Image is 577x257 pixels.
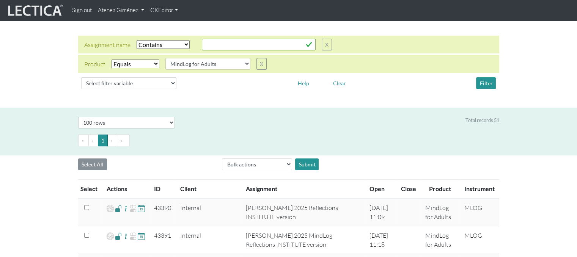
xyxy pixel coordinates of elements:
span: Re-open Assignment [129,232,137,241]
button: X [256,58,267,70]
th: Open [365,180,396,199]
a: CKEditor [147,3,181,18]
td: [DATE] 11:18 [365,226,396,254]
th: Assignment [241,180,365,199]
span: Assignment Details [122,232,129,241]
span: Assignment Details [122,204,129,213]
div: Submit [295,158,319,170]
td: [PERSON_NAME] 2025 MindLog Reflections INSTITUTE version [241,226,365,254]
span: Add VCoLs [107,204,114,213]
td: [PERSON_NAME] 2025 Reflections INSTITUTE version [241,198,365,226]
button: X [322,39,332,50]
span: Access List [115,204,122,213]
th: Close [396,180,421,199]
div: Total records 51 [465,117,499,124]
a: Sign out [69,3,95,18]
th: ID [149,180,176,199]
th: Instrument [459,180,499,199]
span: Re-open Assignment [129,204,137,213]
th: Actions [102,180,149,199]
td: MindLog for Adults [421,198,460,226]
td: 43390 [149,198,176,226]
button: Filter [476,77,496,89]
th: Product [421,180,460,199]
button: Select All [78,158,107,170]
td: MLOG [459,198,499,226]
div: Assignment name [84,40,130,49]
td: [DATE] 11:09 [365,198,396,226]
td: 43391 [149,226,176,254]
a: Help [294,79,313,86]
a: Atenea Giménez [95,3,147,18]
img: lecticalive [6,3,63,18]
span: Update close date [138,232,145,240]
div: Product [84,60,105,69]
td: Internal [176,198,241,226]
button: Clear [330,77,349,89]
span: Add VCoLs [107,232,114,241]
span: Update close date [138,204,145,213]
button: Go to page 1 [98,135,108,146]
span: Access List [115,232,122,240]
th: Select [78,180,102,199]
td: Internal [176,226,241,254]
td: MindLog for Adults [421,226,460,254]
th: Client [176,180,241,199]
button: Help [294,77,313,89]
td: MLOG [459,226,499,254]
ul: Pagination [78,135,499,146]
